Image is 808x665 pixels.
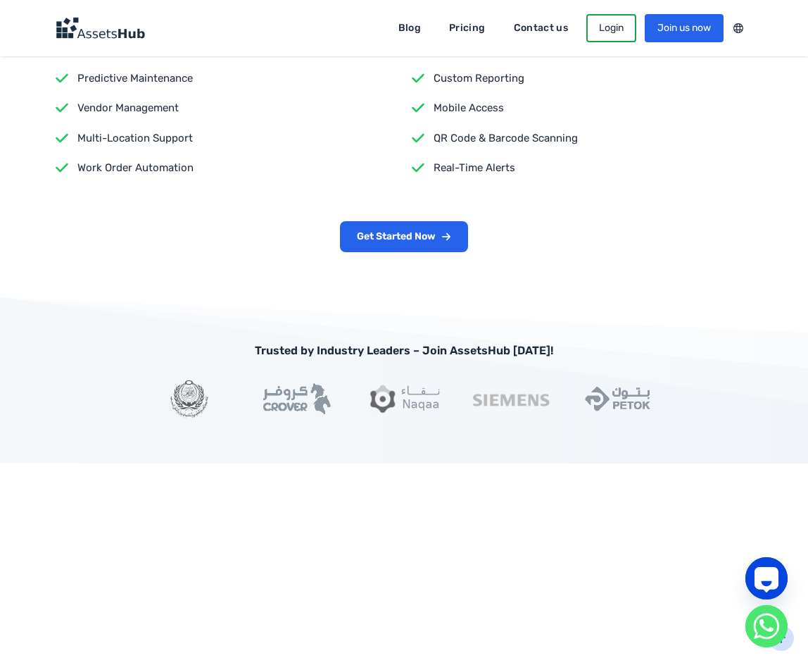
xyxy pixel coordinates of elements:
[151,379,229,418] img: AssetsHub Clients | عملاء مركز الأصول
[340,221,468,252] a: Get Started Now
[389,17,431,39] a: Blog
[55,100,397,116] p: Vendor Management
[365,379,443,418] img: AssetsHub Clients | عملاء مركز الأصول
[55,342,753,359] p: Trusted by Industry Leaders – Join AssetsHub [DATE]!
[55,160,397,176] p: Work Order Automation
[55,17,145,39] img: Logo Dark
[579,379,657,418] img: AssetsHub Clients | عملاء مركز الأصول
[472,379,550,418] img: AssetsHub Clients | عملاء مركز الأصول
[586,14,636,42] a: Login
[55,70,397,87] p: Predictive Maintenance
[411,160,753,176] p: Real-Time Alerts
[439,17,495,39] a: Pricing
[411,100,753,116] p: Mobile Access
[645,14,724,42] a: Join us now
[411,70,753,87] p: Custom Reporting
[258,379,336,418] img: AssetsHub Clients | عملاء مركز الأصول
[745,557,788,599] a: Live Chat
[745,605,788,647] a: WhatsApp
[504,17,579,39] a: Contact us
[411,130,753,147] p: QR Code & Barcode Scanning
[55,130,397,147] p: Multi-Location Support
